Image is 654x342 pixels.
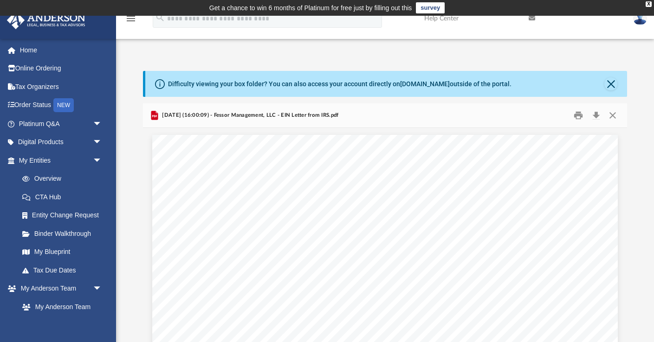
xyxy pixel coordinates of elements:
[155,13,165,23] i: search
[93,114,111,133] span: arrow_drop_down
[53,98,74,112] div: NEW
[160,111,338,120] span: [DATE] (16:00:09) - Fessor Management, LLC - EIN Letter from IRS.pdf
[604,108,621,123] button: Close
[6,133,116,152] a: Digital Productsarrow_drop_down
[13,224,116,243] a: Binder Walkthrough
[604,77,617,90] button: Close
[570,108,588,123] button: Print
[646,1,652,7] div: close
[416,2,445,13] a: survey
[125,13,136,24] i: menu
[13,188,116,206] a: CTA Hub
[13,170,116,188] a: Overview
[93,151,111,170] span: arrow_drop_down
[125,18,136,24] a: menu
[6,41,116,59] a: Home
[93,133,111,152] span: arrow_drop_down
[6,114,116,133] a: Platinum Q&Aarrow_drop_down
[588,108,604,123] button: Download
[4,11,88,29] img: Anderson Advisors Platinum Portal
[209,2,412,13] div: Get a chance to win 6 months of Platinum for free just by filling out this
[13,261,116,279] a: Tax Due Dates
[400,80,450,88] a: [DOMAIN_NAME]
[6,96,116,115] a: Order StatusNEW
[168,79,512,89] div: Difficulty viewing your box folder? You can also access your account directly on outside of the p...
[13,206,116,225] a: Entity Change Request
[6,77,116,96] a: Tax Organizers
[13,243,111,261] a: My Blueprint
[6,279,111,298] a: My Anderson Teamarrow_drop_down
[633,12,647,25] img: User Pic
[13,298,107,316] a: My Anderson Team
[93,279,111,298] span: arrow_drop_down
[6,151,116,170] a: My Entitiesarrow_drop_down
[6,59,116,78] a: Online Ordering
